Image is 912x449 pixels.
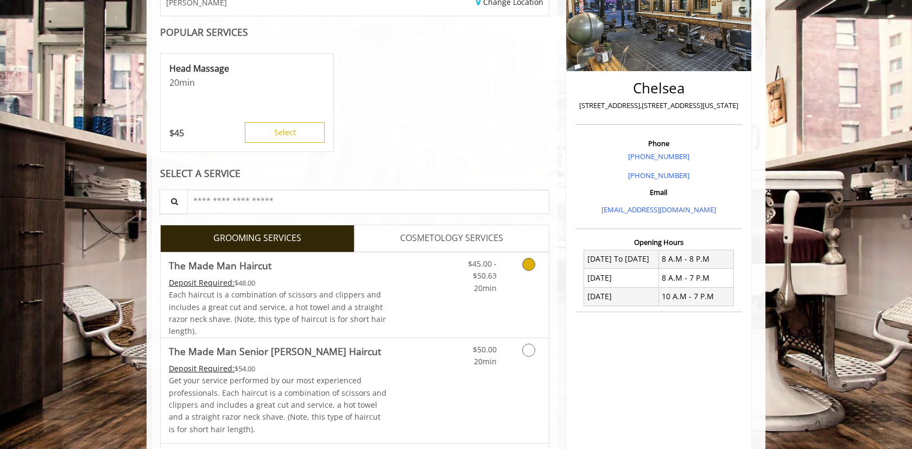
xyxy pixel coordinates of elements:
[575,238,742,246] h3: Opening Hours
[578,80,739,96] h2: Chelsea
[400,231,503,245] span: COSMETOLOGY SERVICES
[468,258,497,281] span: $45.00 - $50.63
[578,100,739,111] p: [STREET_ADDRESS],[STREET_ADDRESS][US_STATE]
[658,250,733,268] td: 8 A.M - 8 P.M
[169,127,174,139] span: $
[474,356,497,366] span: 20min
[658,269,733,287] td: 8 A.M - 7 P.M
[584,287,659,306] td: [DATE]
[474,283,497,293] span: 20min
[169,289,386,336] span: Each haircut is a combination of scissors and clippers and includes a great cut and service, a ho...
[169,127,184,139] p: 45
[578,140,739,147] h3: Phone
[169,344,381,359] b: The Made Man Senior [PERSON_NAME] Haircut
[169,363,235,374] span: This service needs some Advance to be paid before we block your appointment
[213,231,301,245] span: GROOMING SERVICES
[601,205,716,214] a: [EMAIL_ADDRESS][DOMAIN_NAME]
[245,122,325,143] button: Select
[160,168,549,179] div: SELECT A SERVICE
[578,188,739,196] h3: Email
[179,77,195,88] span: min
[628,151,689,161] a: [PHONE_NUMBER]
[658,287,733,306] td: 10 A.M - 7 P.M
[169,363,387,375] div: $54.00
[169,277,387,289] div: $48.00
[584,250,659,268] td: [DATE] To [DATE]
[160,189,188,214] button: Service Search
[584,269,659,287] td: [DATE]
[473,344,497,355] span: $50.00
[169,62,325,74] p: Head Massage
[628,170,689,180] a: [PHONE_NUMBER]
[169,277,235,288] span: This service needs some Advance to be paid before we block your appointment
[169,375,387,435] p: Get your service performed by our most experienced professionals. Each haircut is a combination o...
[169,77,325,88] p: 20
[160,26,248,39] b: POPULAR SERVICES
[169,258,271,273] b: The Made Man Haircut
